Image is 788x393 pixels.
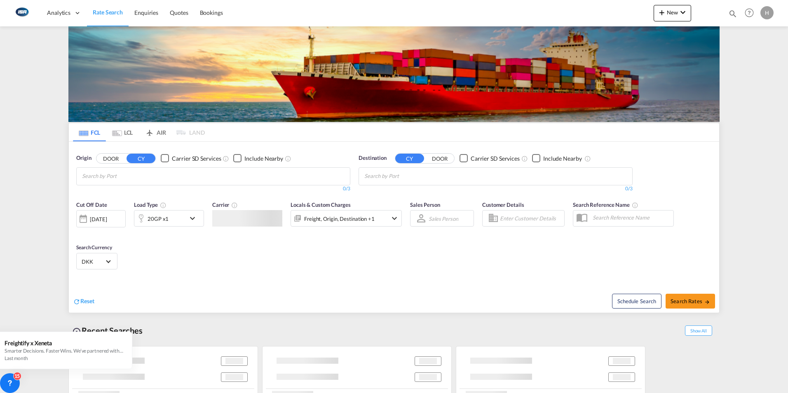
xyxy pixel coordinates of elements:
div: Carrier SD Services [471,154,520,163]
div: Help [742,6,760,21]
md-datepicker: Select [76,227,82,238]
button: DOOR [425,154,454,163]
button: CY [127,154,155,163]
span: Enquiries [134,9,158,16]
span: Bookings [200,9,223,16]
span: Reset [80,297,94,304]
span: Analytics [47,9,70,17]
md-tab-item: FCL [73,123,106,141]
md-icon: Unchecked: Search for CY (Container Yard) services for all selected carriers.Checked : Search for... [223,155,229,162]
div: icon-refreshReset [73,297,94,306]
span: Search Currency [76,244,112,250]
button: Note: By default Schedule search will only considerorigin ports, destination ports and cut off da... [612,294,661,309]
div: 20GP x1icon-chevron-down [134,210,204,227]
span: Customer Details [482,201,524,208]
md-checkbox: Checkbox No Ink [161,154,221,163]
md-icon: icon-airplane [145,128,155,134]
span: Quotes [170,9,188,16]
button: DOOR [96,154,125,163]
md-icon: Unchecked: Search for CY (Container Yard) services for all selected carriers.Checked : Search for... [521,155,528,162]
md-icon: icon-information-outline [160,202,167,208]
input: Enter Customer Details [500,212,562,225]
md-select: Sales Person [428,213,459,225]
button: icon-plus 400-fgNewicon-chevron-down [654,5,691,21]
md-tab-item: LCL [106,123,139,141]
div: Recent Searches [68,321,146,340]
span: Cut Off Date [76,201,107,208]
md-checkbox: Checkbox No Ink [460,154,520,163]
div: 0/3 [76,185,350,192]
div: Freight Origin Destination Factory Stuffingicon-chevron-down [291,210,402,227]
button: CY [395,154,424,163]
div: Carrier SD Services [172,154,221,163]
span: Help [742,6,756,20]
div: 0/3 [359,185,633,192]
md-select: Select Currency: kr DKKDenmark Krone [81,255,113,267]
input: Search Reference Name [589,211,673,224]
md-icon: The selected Trucker/Carrierwill be displayed in the rate results If the rates are from another f... [231,202,238,208]
md-icon: icon-plus 400-fg [657,7,667,17]
md-icon: icon-refresh [73,298,80,305]
div: Include Nearby [543,154,582,163]
md-pagination-wrapper: Use the left and right arrow keys to navigate between tabs [73,123,205,141]
span: Origin [76,154,91,162]
div: Include Nearby [244,154,283,163]
span: Search Rates [671,298,710,304]
div: [DATE] [76,210,126,227]
div: H [760,6,774,19]
span: Load Type [134,201,167,208]
span: Carrier [212,201,238,208]
md-icon: Unchecked: Ignores neighbouring ports when fetching rates.Checked : Includes neighbouring ports w... [584,155,591,162]
span: Sales Person [410,201,440,208]
span: Destination [359,154,387,162]
button: Search Ratesicon-arrow-right [666,294,715,309]
img: 1aa151c0c08011ec8d6f413816f9a227.png [12,4,31,22]
input: Chips input. [82,170,160,183]
md-chips-wrap: Chips container with autocompletion. Enter the text area, type text to search, and then use the u... [81,168,164,183]
md-icon: Your search will be saved by the below given name [632,202,638,208]
md-icon: icon-arrow-right [704,299,710,305]
span: Show All [685,325,712,336]
span: Search Reference Name [573,201,638,208]
md-checkbox: Checkbox No Ink [532,154,582,163]
div: [DATE] [90,215,107,223]
md-icon: icon-chevron-down [389,213,399,223]
div: icon-magnify [728,9,737,21]
md-chips-wrap: Chips container with autocompletion. Enter the text area, type text to search, and then use the u... [363,168,446,183]
input: Chips input. [364,170,443,183]
span: Locals & Custom Charges [291,201,351,208]
md-icon: icon-chevron-down [188,213,202,223]
img: LCL+%26+FCL+BACKGROUND.png [68,26,720,122]
div: Freight Origin Destination Factory Stuffing [304,213,375,225]
md-icon: icon-chevron-down [678,7,688,17]
div: OriginDOOR CY Checkbox No InkUnchecked: Search for CY (Container Yard) services for all selected ... [69,142,719,313]
span: New [657,9,688,16]
md-checkbox: Checkbox No Ink [233,154,283,163]
md-icon: icon-magnify [728,9,737,18]
span: Rate Search [93,9,123,16]
span: DKK [82,258,105,265]
md-tab-item: AIR [139,123,172,141]
md-icon: Unchecked: Ignores neighbouring ports when fetching rates.Checked : Includes neighbouring ports w... [285,155,291,162]
div: 20GP x1 [148,213,169,225]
